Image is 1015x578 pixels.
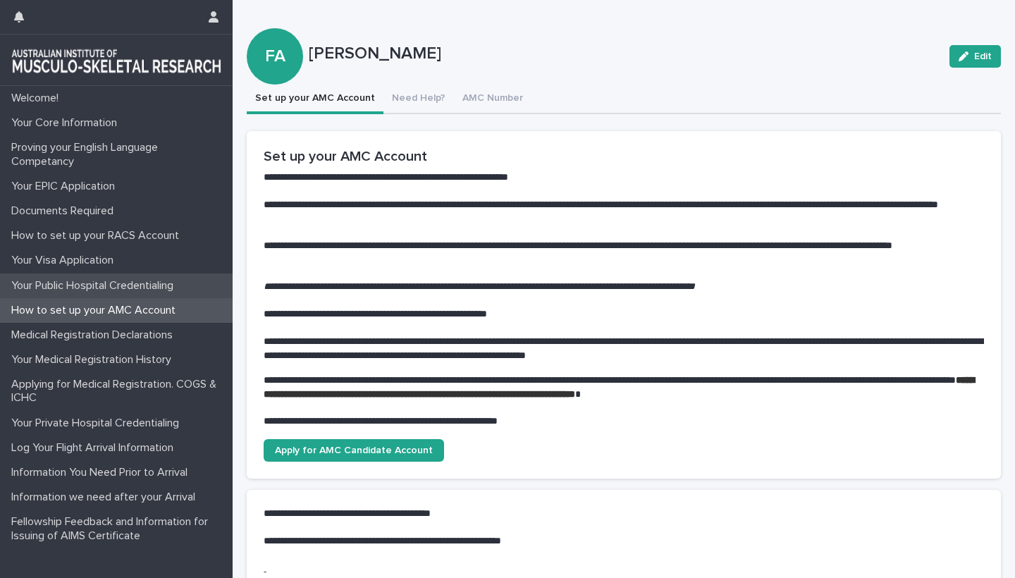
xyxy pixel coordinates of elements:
[247,85,383,114] button: Set up your AMC Account
[6,491,207,504] p: Information we need after your Arrival
[6,116,128,130] p: Your Core Information
[11,46,221,74] img: 1xcjEmqDTcmQhduivVBy
[6,204,125,218] p: Documents Required
[6,279,185,293] p: Your Public Hospital Credentialing
[264,148,984,165] h2: Set up your AMC Account
[6,304,187,317] p: How to set up your AMC Account
[275,445,433,455] span: Apply for AMC Candidate Account
[6,328,184,342] p: Medical Registration Declarations
[6,141,233,168] p: Proving your English Language Competancy
[454,85,531,114] button: AMC Number
[264,439,444,462] a: Apply for AMC Candidate Account
[6,515,233,542] p: Fellowship Feedback and Information for Issuing of AIMS Certificate
[309,44,938,64] p: [PERSON_NAME]
[6,92,70,105] p: Welcome!
[6,441,185,455] p: Log Your Flight Arrival Information
[6,229,190,242] p: How to set up your RACS Account
[6,254,125,267] p: Your Visa Application
[949,45,1001,68] button: Edit
[6,180,126,193] p: Your EPIC Application
[6,353,183,367] p: Your Medical Registration History
[6,378,233,405] p: Applying for Medical Registration. COGS & ICHC
[383,85,454,114] button: Need Help?
[6,466,199,479] p: Information You Need Prior to Arrival
[6,417,190,430] p: Your Private Hospital Credentialing
[974,51,992,61] span: Edit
